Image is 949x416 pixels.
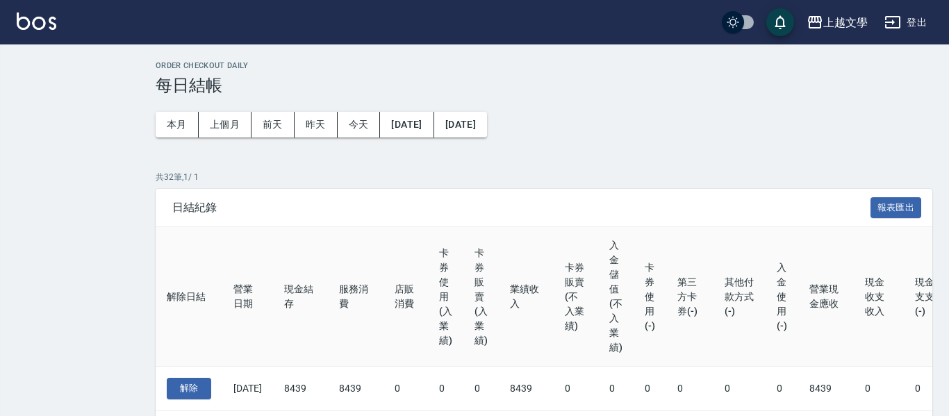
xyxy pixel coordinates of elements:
[338,112,381,138] button: 今天
[172,201,870,215] span: 日結紀錄
[156,76,932,95] h3: 每日結帳
[463,227,499,367] th: 卡券販賣(入業績)
[798,227,854,367] th: 營業現金應收
[766,227,798,367] th: 入金使用(-)
[634,367,666,411] td: 0
[383,227,428,367] th: 店販消費
[428,367,463,411] td: 0
[666,227,713,367] th: 第三方卡券(-)
[854,227,904,367] th: 現金收支收入
[499,367,554,411] td: 8439
[222,227,273,367] th: 營業日期
[167,378,211,399] button: 解除
[554,227,598,367] th: 卡券販賣(不入業績)
[273,367,329,411] td: 8439
[823,14,868,31] div: 上越文學
[713,367,766,411] td: 0
[713,227,766,367] th: 其他付款方式(-)
[156,227,222,367] th: 解除日結
[17,13,56,30] img: Logo
[766,8,794,36] button: save
[870,197,922,219] button: 報表匯出
[854,367,904,411] td: 0
[499,227,554,367] th: 業績收入
[598,367,634,411] td: 0
[199,112,251,138] button: 上個月
[766,367,798,411] td: 0
[380,112,434,138] button: [DATE]
[295,112,338,138] button: 昨天
[463,367,499,411] td: 0
[666,367,713,411] td: 0
[801,8,873,37] button: 上越文學
[273,227,329,367] th: 現金結存
[251,112,295,138] button: 前天
[598,227,634,367] th: 入金儲值(不入業績)
[328,367,383,411] td: 8439
[156,112,199,138] button: 本月
[879,10,932,35] button: 登出
[798,367,854,411] td: 8439
[156,171,932,183] p: 共 32 筆, 1 / 1
[870,200,922,213] a: 報表匯出
[554,367,598,411] td: 0
[156,61,932,70] h2: Order checkout daily
[428,227,463,367] th: 卡券使用(入業績)
[434,112,487,138] button: [DATE]
[328,227,383,367] th: 服務消費
[634,227,666,367] th: 卡券使用(-)
[222,367,273,411] td: [DATE]
[383,367,428,411] td: 0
